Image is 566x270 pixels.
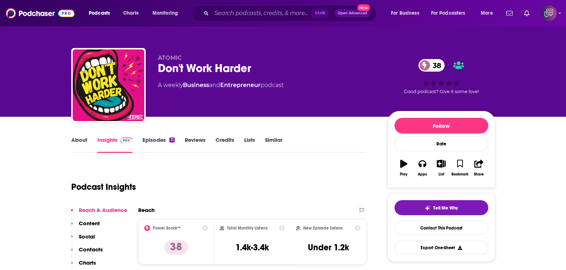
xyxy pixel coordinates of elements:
a: Contact This Podcast [395,221,488,235]
div: Apps [418,172,427,177]
a: Episodes11 [142,136,174,153]
span: For Business [391,8,419,18]
button: Open AdvancedNew [334,9,371,18]
button: Apps [413,155,432,181]
a: Lists [244,136,255,153]
p: Reach & Audience [79,207,127,213]
h1: Podcast Insights [71,182,136,192]
h2: New Episode Listens [303,226,343,231]
p: Charts [79,259,96,266]
span: Ctrl K [312,9,329,18]
h3: Under 1.2k [308,242,349,253]
button: Share [469,155,488,181]
button: List [432,155,450,181]
div: Search podcasts, credits, & more... [199,5,383,21]
span: ATOMIC [158,54,182,61]
button: Contacts [71,246,103,259]
button: Reach & Audience [71,207,127,220]
div: A weekly podcast [158,81,284,90]
a: Charts [118,8,143,19]
span: Logged in as corioliscompany [541,5,557,21]
a: About [71,136,87,153]
div: Bookmark [451,172,468,177]
p: Contacts [79,246,103,253]
span: For Podcasters [431,8,465,18]
a: Business [183,82,209,88]
img: Podchaser Pro [120,138,133,143]
h2: Reach [138,207,155,213]
button: Follow [395,118,488,134]
p: Content [79,220,100,227]
img: tell me why sparkle [425,205,430,211]
div: Share [474,172,484,177]
span: Podcasts [89,8,110,18]
span: Monitoring [153,8,178,18]
span: Tell Me Why [433,205,458,211]
button: open menu [84,8,119,19]
div: Rate [395,136,488,151]
a: Reviews [185,136,205,153]
span: Open Advanced [338,11,367,15]
img: User Profile [541,5,557,21]
button: Export One-Sheet [395,241,488,255]
button: open menu [147,8,187,19]
span: More [481,8,493,18]
span: and [209,82,220,88]
div: Play [400,172,407,177]
img: Don't Work Harder [73,49,144,121]
button: open menu [426,8,476,19]
a: Credits [216,136,234,153]
span: 38 [426,59,445,72]
button: Bookmark [451,155,469,181]
div: List [439,172,444,177]
a: 38 [419,59,445,72]
button: Social [71,233,95,246]
button: open menu [386,8,428,19]
span: Charts [123,8,139,18]
img: Podchaser - Follow, Share and Rate Podcasts [6,6,74,20]
button: Play [395,155,413,181]
a: InsightsPodchaser Pro [97,136,133,153]
div: 11 [169,138,174,143]
a: Entrepreneur [220,82,261,88]
span: New [357,4,370,11]
a: Show notifications dropdown [521,7,532,19]
h3: 1.4k-3.4k [236,242,269,253]
button: Show profile menu [541,5,557,21]
div: 38Good podcast? Give it some love! [388,54,495,99]
a: Similar [265,136,282,153]
h2: Total Monthly Listens [227,226,267,231]
p: Social [79,233,95,240]
h2: Power Score™ [153,226,181,231]
button: Content [71,220,100,233]
button: open menu [476,8,502,19]
span: Good podcast? Give it some love! [404,89,479,94]
a: Show notifications dropdown [503,7,516,19]
p: 38 [164,240,188,255]
button: tell me why sparkleTell Me Why [395,200,488,215]
input: Search podcasts, credits, & more... [212,8,312,19]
